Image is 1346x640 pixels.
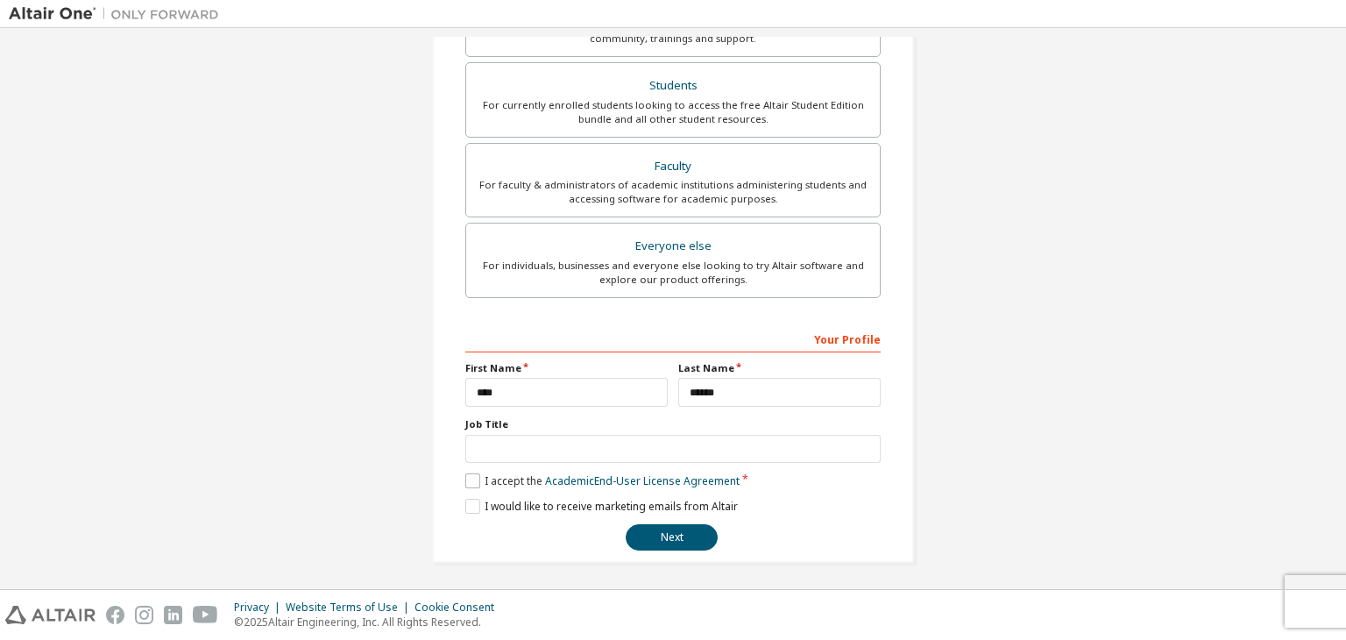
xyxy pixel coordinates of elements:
img: facebook.svg [106,606,124,624]
button: Next [626,524,718,551]
div: Cookie Consent [414,601,505,615]
label: I accept the [465,473,740,488]
img: youtube.svg [193,606,218,624]
div: Faculty [477,154,869,179]
img: instagram.svg [135,606,153,624]
label: Last Name [678,361,881,375]
div: Students [477,74,869,98]
img: Altair One [9,5,228,23]
p: © 2025 Altair Engineering, Inc. All Rights Reserved. [234,615,505,629]
label: Job Title [465,417,881,431]
img: linkedin.svg [164,606,182,624]
div: For faculty & administrators of academic institutions administering students and accessing softwa... [477,178,869,206]
div: Privacy [234,601,286,615]
div: Everyone else [477,234,869,259]
label: First Name [465,361,668,375]
img: altair_logo.svg [5,606,96,624]
div: Website Terms of Use [286,601,414,615]
div: For currently enrolled students looking to access the free Altair Student Edition bundle and all ... [477,98,869,126]
div: For individuals, businesses and everyone else looking to try Altair software and explore our prod... [477,259,869,287]
div: Your Profile [465,324,881,352]
label: I would like to receive marketing emails from Altair [465,499,738,514]
a: Academic End-User License Agreement [545,473,740,488]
